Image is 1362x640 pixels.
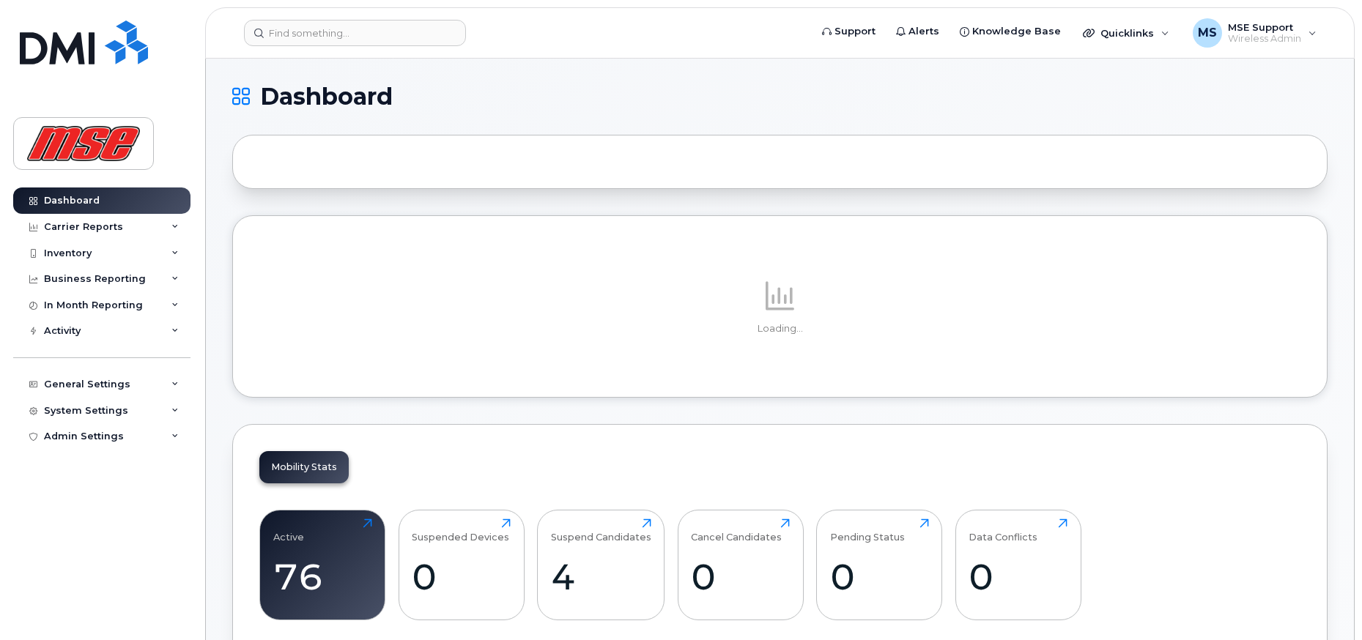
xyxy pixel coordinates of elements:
[691,518,782,543] div: Cancel Candidates
[273,555,372,598] div: 76
[259,322,1300,335] p: Loading...
[551,518,651,543] div: Suspend Candidates
[551,555,651,598] div: 4
[412,555,511,598] div: 0
[691,555,790,598] div: 0
[273,518,372,612] a: Active76
[412,518,511,612] a: Suspended Devices0
[260,86,393,108] span: Dashboard
[273,518,304,543] div: Active
[830,555,929,598] div: 0
[830,518,929,612] a: Pending Status0
[691,518,790,612] a: Cancel Candidates0
[551,518,651,612] a: Suspend Candidates4
[969,555,1067,598] div: 0
[830,518,905,543] div: Pending Status
[969,518,1067,612] a: Data Conflicts0
[969,518,1037,543] div: Data Conflicts
[412,518,509,543] div: Suspended Devices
